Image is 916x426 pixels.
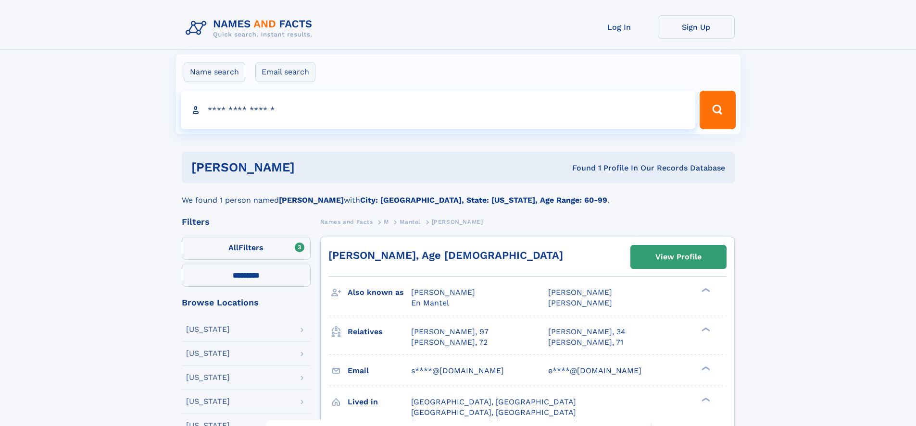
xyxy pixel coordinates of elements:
[348,324,411,340] h3: Relatives
[548,288,612,297] span: [PERSON_NAME]
[411,408,576,417] span: [GEOGRAPHIC_DATA], [GEOGRAPHIC_DATA]
[320,216,373,228] a: Names and Facts
[348,363,411,379] h3: Email
[228,243,238,252] span: All
[182,15,320,41] img: Logo Names and Facts
[279,195,344,205] b: [PERSON_NAME]
[182,183,735,206] div: We found 1 person named with .
[432,219,483,225] span: [PERSON_NAME]
[255,62,315,82] label: Email search
[348,284,411,301] h3: Also known as
[384,216,389,228] a: M
[548,327,626,337] a: [PERSON_NAME], 34
[699,326,711,332] div: ❯
[186,350,230,357] div: [US_STATE]
[328,249,563,261] a: [PERSON_NAME], Age [DEMOGRAPHIC_DATA]
[699,287,711,293] div: ❯
[411,288,475,297] span: [PERSON_NAME]
[411,298,449,307] span: En Mantel
[411,397,576,406] span: [GEOGRAPHIC_DATA], [GEOGRAPHIC_DATA]
[182,218,311,226] div: Filters
[384,219,389,225] span: M
[548,298,612,307] span: [PERSON_NAME]
[433,163,725,173] div: Found 1 Profile In Our Records Database
[658,15,735,39] a: Sign Up
[411,327,489,337] a: [PERSON_NAME], 97
[191,161,434,173] h1: [PERSON_NAME]
[186,374,230,381] div: [US_STATE]
[655,246,702,268] div: View Profile
[360,195,607,205] b: City: [GEOGRAPHIC_DATA], State: [US_STATE], Age Range: 60-99
[631,245,726,268] a: View Profile
[181,91,696,129] input: search input
[700,91,735,129] button: Search Button
[400,219,421,225] span: Mantel
[699,396,711,402] div: ❯
[411,337,488,348] a: [PERSON_NAME], 72
[699,365,711,371] div: ❯
[186,398,230,405] div: [US_STATE]
[182,298,311,307] div: Browse Locations
[348,394,411,410] h3: Lived in
[581,15,658,39] a: Log In
[548,337,623,348] a: [PERSON_NAME], 71
[184,62,245,82] label: Name search
[186,326,230,333] div: [US_STATE]
[400,216,421,228] a: Mantel
[182,237,311,260] label: Filters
